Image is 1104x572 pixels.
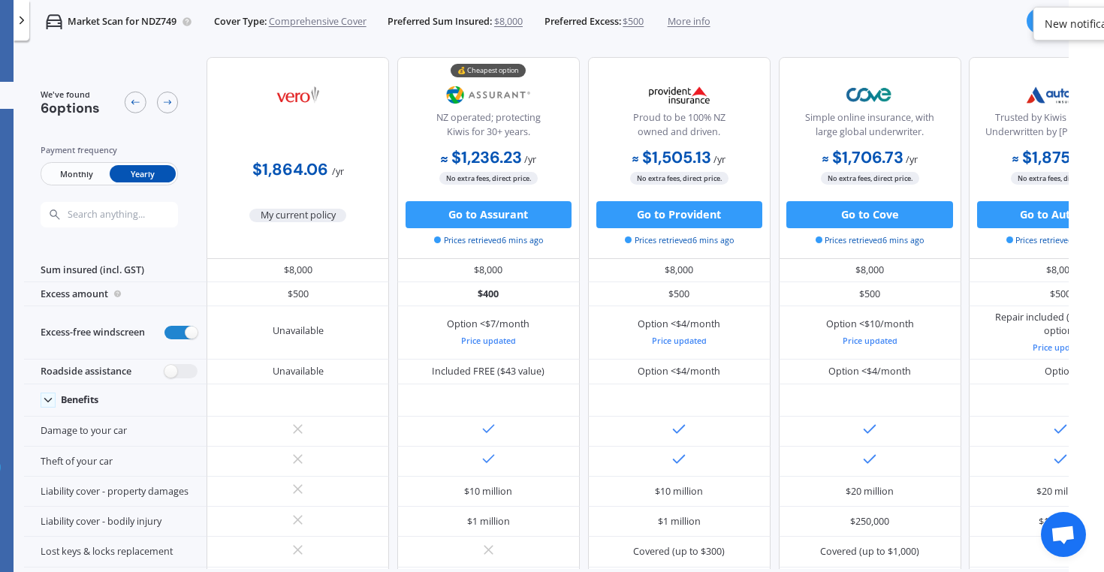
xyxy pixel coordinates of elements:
span: Prices retrieved 6 mins ago [625,234,734,246]
div: Lost keys & locks replacement [24,537,207,567]
img: Vero.png [253,78,342,112]
div: $8,000 [207,259,389,283]
span: Cover Type: [214,15,267,29]
div: Option <$4/month [828,365,911,378]
button: Go to Provident [596,201,762,228]
span: $8,000 [494,15,523,29]
div: Option [1045,365,1075,378]
div: Option <$10/month [826,318,914,348]
div: Damage to your car [24,417,207,447]
div: Excess-free windscreen [24,306,207,360]
div: Unavailable [273,324,324,341]
div: $20 million [1036,485,1084,498]
div: $1 million [658,515,701,528]
b: $1,864.06 [252,159,328,180]
div: $500 [779,282,961,306]
div: $1 million [1039,515,1081,528]
div: Simple online insurance, with large global underwriter. [790,111,949,145]
span: Preferred Excess: [544,15,621,29]
p: Market Scan for NDZ749 [68,15,176,29]
b: $1,706.73 [822,147,903,168]
div: Liability cover - bodily injury [24,507,207,537]
div: $8,000 [779,259,961,283]
span: No extra fees, direct price. [630,172,728,185]
div: Proud to be 100% NZ owned and driven. [599,111,759,145]
div: $8,000 [397,259,580,283]
img: Cove.webp [825,78,915,112]
div: $500 [207,282,389,306]
div: Option <$7/month [447,318,529,348]
div: Price updated [638,334,720,348]
div: Liability cover - property damages [24,477,207,507]
div: $250,000 [850,515,889,528]
div: Option <$4/month [638,365,720,378]
span: Yearly [110,165,176,182]
div: Benefits [61,394,98,406]
span: $500 [623,15,644,29]
div: $20 million [846,485,894,498]
span: My current policy [249,209,346,222]
span: Prices retrieved 6 mins ago [816,234,925,246]
span: We've found [41,89,100,101]
b: $1,505.13 [632,147,711,168]
span: Monthly [43,165,109,182]
div: Covered (up to $300) [633,545,725,558]
img: car.f15378c7a67c060ca3f3.svg [46,14,62,30]
div: $500 [588,282,771,306]
div: Open chat [1041,512,1086,557]
div: Included FREE ($43 value) [432,365,544,378]
span: No extra fees, direct price. [439,172,538,185]
button: Go to Assurant [406,201,572,228]
div: Option <$4/month [638,318,720,348]
span: No extra fees, direct price. [821,172,919,185]
span: More info [668,15,710,29]
button: Go to Cove [786,201,952,228]
div: Roadside assistance [24,360,207,384]
div: Payment frequency [41,143,179,157]
img: Assurant.png [444,78,533,112]
div: 💰 Cheapest option [451,64,526,77]
span: / yr [906,153,918,166]
div: $10 million [655,485,703,498]
span: / yr [713,153,725,166]
b: $1,875.89 [1012,147,1094,168]
span: / yr [332,165,344,178]
input: Search anything... [66,209,204,221]
div: Price updated [826,334,914,348]
span: 6 options [41,99,100,117]
div: Unavailable [273,365,324,378]
div: Excess amount [24,282,207,306]
div: $8,000 [588,259,771,283]
span: Comprehensive Cover [269,15,366,29]
div: Price updated [447,334,529,348]
img: Provident.png [635,78,724,112]
div: Sum insured (incl. GST) [24,259,207,283]
span: / yr [524,153,536,166]
div: Theft of your car [24,447,207,477]
div: $1 million [467,515,510,528]
div: Covered (up to $1,000) [820,545,919,558]
div: $10 million [464,485,512,498]
span: Prices retrieved 6 mins ago [434,234,543,246]
b: $1,236.23 [441,147,521,168]
span: Preferred Sum Insured: [388,15,492,29]
div: $400 [397,282,580,306]
div: NZ operated; protecting Kiwis for 30+ years. [409,111,568,145]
